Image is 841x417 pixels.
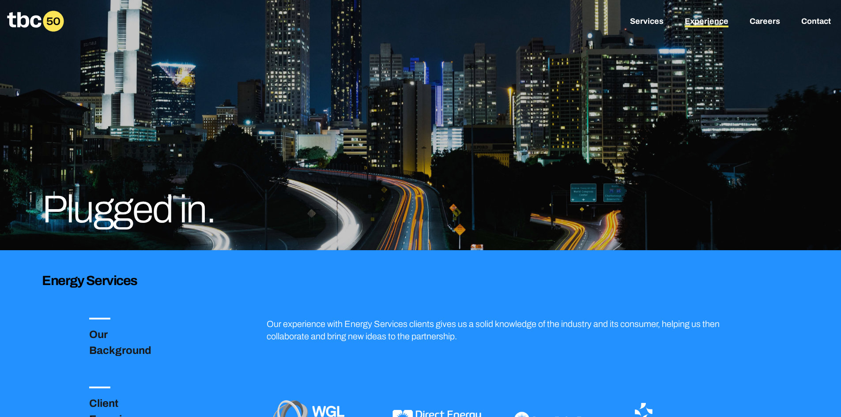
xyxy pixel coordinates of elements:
h3: Our Background [89,327,174,358]
a: Experience [685,17,728,27]
h3: Energy Services [42,271,799,289]
p: Our experience with Energy Services clients gives us a solid knowledge of the industry and its co... [267,318,728,342]
a: Services [630,17,664,27]
a: Contact [801,17,831,27]
a: Homepage [7,11,64,32]
h1: Plugged in. [42,190,381,229]
a: Careers [750,17,780,27]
